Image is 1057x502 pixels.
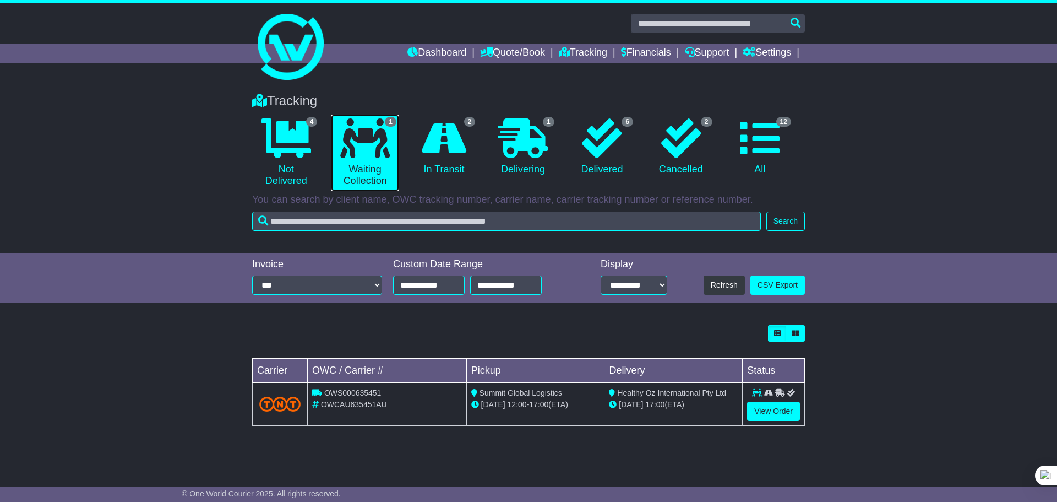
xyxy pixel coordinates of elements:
a: 6 Delivered [568,115,636,180]
a: 1 Delivering [489,115,557,180]
a: Dashboard [407,44,466,63]
div: Custom Date Range [393,258,570,271]
span: OWCAU635451AU [321,400,387,409]
a: Quote/Book [480,44,545,63]
div: Invoice [252,258,382,271]
div: Tracking [247,93,810,109]
span: 1 [385,117,396,127]
span: 2 [464,117,476,127]
span: 4 [306,117,318,127]
a: 2 In Transit [410,115,478,180]
a: 1 Waiting Collection [331,115,399,191]
div: - (ETA) [471,399,600,411]
a: 12 All [726,115,794,180]
td: Delivery [604,359,743,383]
span: Summit Global Logistics [480,388,562,397]
div: (ETA) [609,399,738,411]
p: You can search by client name, OWC tracking number, carrier name, carrier tracking number or refe... [252,194,805,206]
td: Carrier [253,359,308,383]
span: 2 [701,117,712,127]
span: [DATE] [481,400,505,409]
span: 12:00 [508,400,527,409]
a: CSV Export [750,276,805,295]
a: 2 Cancelled [647,115,715,180]
a: Financials [621,44,671,63]
span: [DATE] [619,400,643,409]
a: Support [685,44,729,63]
td: Pickup [466,359,604,383]
span: Healthy Oz International Pty Ltd [617,388,726,397]
span: 6 [622,117,633,127]
button: Search [766,212,805,231]
td: Status [743,359,805,383]
span: 17:00 [529,400,548,409]
a: Tracking [559,44,607,63]
img: TNT_Domestic.png [259,397,301,412]
a: 4 Not Delivered [252,115,320,191]
td: OWC / Carrier # [308,359,467,383]
div: Display [601,258,667,271]
a: Settings [743,44,791,63]
button: Refresh [704,276,745,295]
span: 12 [776,117,791,127]
span: OWS000635451 [324,388,382,397]
span: 17:00 [645,400,664,409]
a: View Order [747,402,800,421]
span: © One World Courier 2025. All rights reserved. [182,489,341,498]
span: 1 [543,117,554,127]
